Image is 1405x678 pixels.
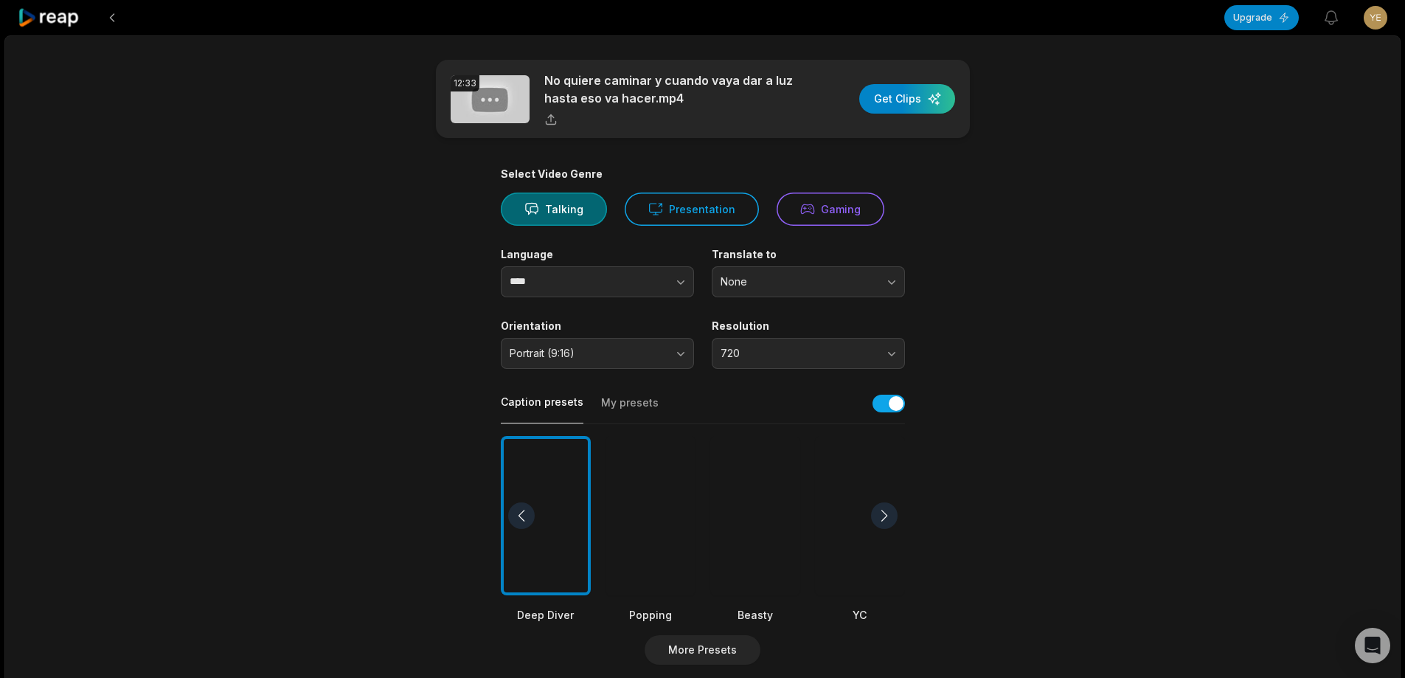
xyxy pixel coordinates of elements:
button: More Presets [645,635,760,665]
button: Portrait (9:16) [501,338,694,369]
p: No quiere caminar y cuando vaya dar a luz hasta eso va hacer.mp4 [544,72,799,107]
button: Presentation [625,193,759,226]
div: 12:33 [451,75,479,91]
span: 720 [721,347,875,360]
button: Gaming [777,193,884,226]
button: Upgrade [1224,5,1299,30]
button: Talking [501,193,607,226]
div: YC [815,607,905,623]
button: My presets [601,395,659,423]
button: Get Clips [859,84,955,114]
div: Deep Diver [501,607,591,623]
label: Orientation [501,319,694,333]
div: Select Video Genre [501,167,905,181]
button: 720 [712,338,905,369]
label: Resolution [712,319,905,333]
label: Language [501,248,694,261]
div: Open Intercom Messenger [1355,628,1390,663]
span: None [721,275,875,288]
button: Caption presets [501,395,583,423]
span: Portrait (9:16) [510,347,665,360]
div: Popping [606,607,695,623]
button: None [712,266,905,297]
label: Translate to [712,248,905,261]
div: Beasty [710,607,800,623]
